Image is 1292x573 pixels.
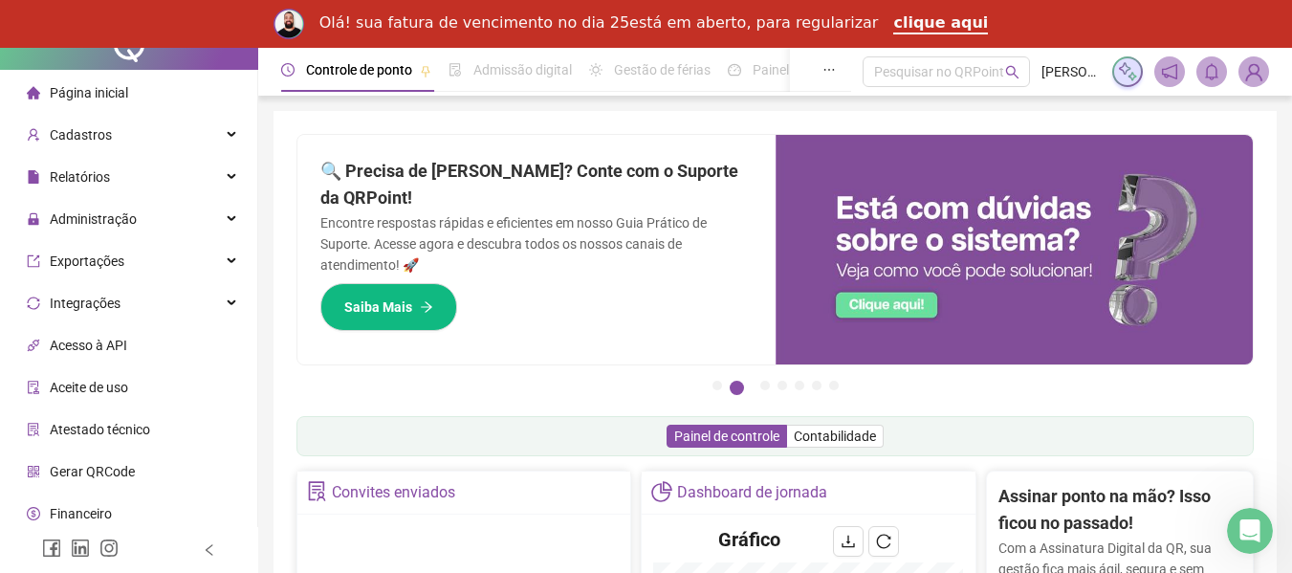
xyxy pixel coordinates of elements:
img: sparkle-icon.fc2bf0ac1784a2077858766a79e2daf3.svg [1117,61,1138,82]
span: Gerar QRCode [50,464,135,479]
span: Acesso à API [50,338,127,353]
h4: Gráfico [718,526,780,553]
span: Saiba Mais [344,297,412,318]
span: dollar [27,507,40,520]
span: lock [27,212,40,226]
span: Atestado técnico [50,422,150,437]
span: qrcode [27,465,40,478]
button: 6 [812,381,821,390]
span: Painel de controle [674,429,779,444]
button: 4 [777,381,787,390]
h2: Assinar ponto na mão? Isso ficou no passado! [998,483,1241,538]
span: export [27,254,40,268]
span: home [27,86,40,99]
span: notification [1161,63,1178,80]
span: file-done [449,63,462,77]
button: 1 [712,381,722,390]
button: Saiba Mais [320,283,457,331]
span: solution [27,423,40,436]
button: ellipsis [807,48,851,92]
span: sync [27,297,40,310]
img: banner%2F0cf4e1f0-cb71-40ef-aa93-44bd3d4ee559.png [776,135,1254,364]
span: download [841,534,856,549]
img: Profile image for Rodolfo [274,9,304,39]
span: ellipsis [822,63,836,77]
button: 5 [795,381,804,390]
span: audit [27,381,40,394]
span: solution [307,481,327,501]
span: arrow-right [420,300,433,314]
span: reload [876,534,891,549]
span: sun [589,63,602,77]
img: 89051 [1239,57,1268,86]
button: 3 [760,381,770,390]
span: Financeiro [50,506,112,521]
span: search [1005,65,1019,79]
span: left [203,543,216,557]
span: Exportações [50,253,124,269]
span: Página inicial [50,85,128,100]
span: file [27,170,40,184]
span: [PERSON_NAME] [1041,61,1101,82]
span: Controle de ponto [306,62,412,77]
span: Cadastros [50,127,112,143]
div: Dashboard de jornada [677,476,827,509]
h2: 🔍 Precisa de [PERSON_NAME]? Conte com o Suporte da QRPoint! [320,158,753,212]
span: api [27,339,40,352]
button: 2 [730,381,744,395]
span: bell [1203,63,1220,80]
span: Relatórios [50,169,110,185]
span: Integrações [50,296,120,311]
span: Admissão digital [473,62,572,77]
span: pushpin [420,65,431,77]
div: Olá! sua fatura de vencimento no dia 25está em aberto, para regularizar [319,13,879,33]
span: facebook [42,539,61,558]
a: clique aqui [893,13,988,34]
span: Administração [50,211,137,227]
span: dashboard [728,63,741,77]
span: clock-circle [281,63,295,77]
div: Convites enviados [332,476,455,509]
span: pie-chart [651,481,671,501]
span: Aceite de uso [50,380,128,395]
iframe: Intercom live chat [1227,508,1273,554]
span: linkedin [71,539,90,558]
span: Contabilidade [794,429,876,444]
span: instagram [99,539,119,558]
span: Painel do DP [753,62,827,77]
p: Encontre respostas rápidas e eficientes em nosso Guia Prático de Suporte. Acesse agora e descubra... [320,212,753,275]
button: 7 [829,381,839,390]
span: Gestão de férias [614,62,711,77]
span: user-add [27,128,40,142]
